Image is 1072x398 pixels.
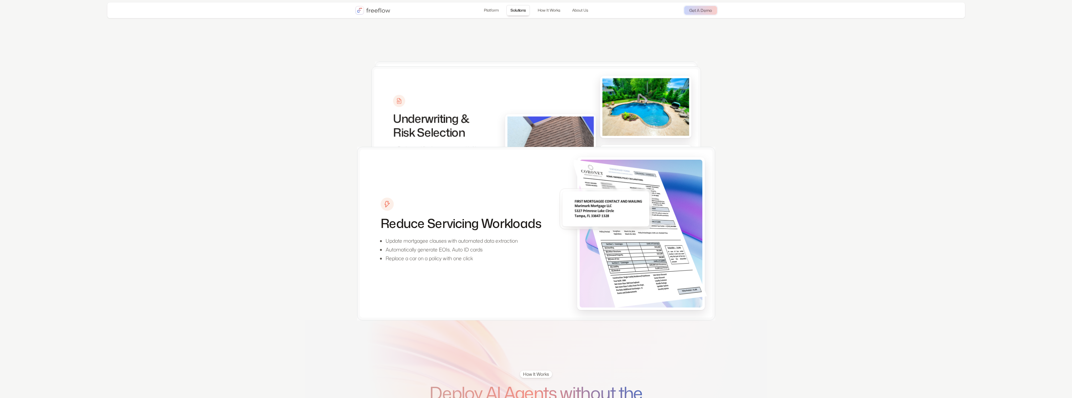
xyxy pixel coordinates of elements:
[386,255,518,262] p: Replace a car on a policy with one click
[386,246,518,253] p: Automatically generate EOIs, Auto ID cards
[381,216,541,231] h3: Reduce Servicing Workloads
[534,5,564,16] a: How It Works
[684,6,717,15] a: Get A Demo
[355,6,390,15] a: home
[386,237,518,245] p: Update mortgagee clauses with automated data extraction
[506,5,530,16] a: Solutions
[480,5,503,16] a: Platform
[568,5,592,16] a: About Us
[393,111,493,139] h3: Underwriting & Risk Selection
[398,145,493,159] p: Review and flag key exposures with AI-powered insights
[523,371,549,377] div: How It Works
